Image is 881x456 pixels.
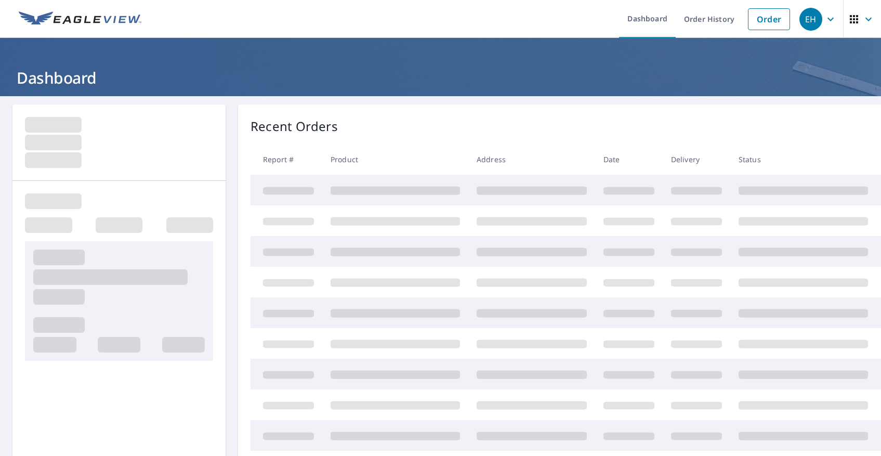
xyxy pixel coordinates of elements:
p: Recent Orders [251,117,338,136]
th: Status [730,144,876,175]
th: Report # [251,144,322,175]
th: Delivery [663,144,730,175]
th: Date [595,144,663,175]
th: Address [468,144,595,175]
a: Order [748,8,790,30]
img: EV Logo [19,11,141,27]
th: Product [322,144,468,175]
h1: Dashboard [12,67,869,88]
div: EH [799,8,822,31]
